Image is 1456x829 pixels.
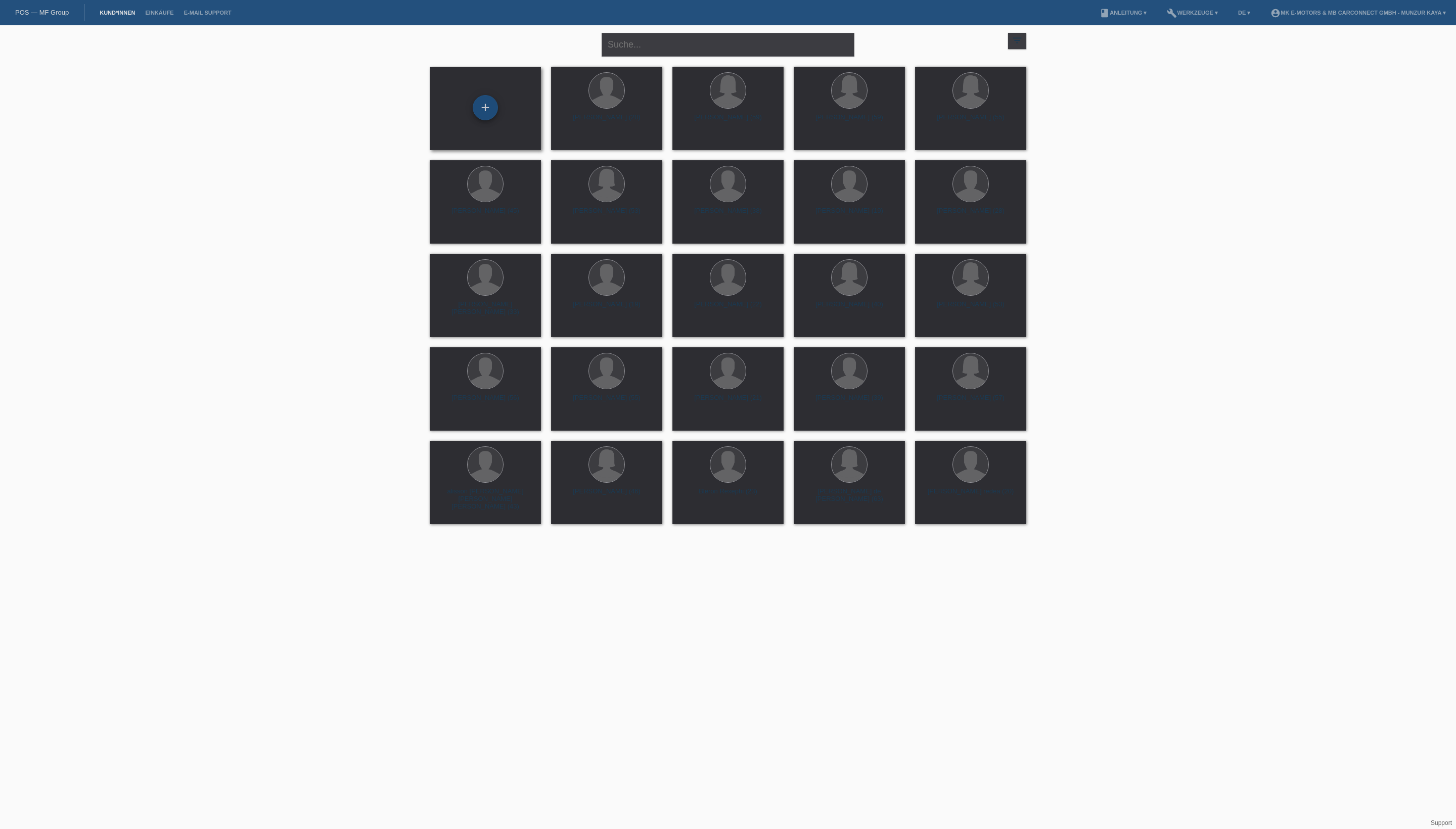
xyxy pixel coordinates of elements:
a: bookAnleitung ▾ [1095,10,1152,16]
input: Suche... [602,33,854,57]
div: [PERSON_NAME] (55) [559,394,654,410]
a: buildWerkzeuge ▾ [1162,10,1223,16]
a: DE ▾ [1233,10,1255,16]
div: alisson [PERSON_NAME] [PERSON_NAME] [PERSON_NAME] (43) [438,487,533,505]
i: book [1100,8,1110,18]
div: [PERSON_NAME] (57) [923,394,1018,410]
a: E-Mail Support [179,10,237,16]
i: filter_list [1012,35,1023,46]
div: [PERSON_NAME] (46) [559,487,654,503]
div: [PERSON_NAME] (45) [438,207,533,223]
i: build [1167,8,1177,18]
div: [PERSON_NAME] (22) [680,300,776,316]
div: [PERSON_NAME] (28) [923,207,1018,223]
div: Bleron Rexephi (23) [680,487,776,503]
div: [PERSON_NAME] (56) [438,394,533,410]
div: Kund*in hinzufügen [473,99,497,116]
div: [PERSON_NAME] de [PERSON_NAME] (63) [802,487,897,503]
div: [PERSON_NAME] (40) [802,300,897,316]
div: [PERSON_NAME] (38) [680,207,776,223]
div: [PERSON_NAME] (59) [802,113,897,129]
i: account_circle [1270,8,1281,18]
div: [PERSON_NAME] (55) [923,113,1018,129]
div: [PERSON_NAME] (39) [802,394,897,410]
div: [PERSON_NAME] (20) [559,113,654,129]
a: Einkäufe [140,10,178,16]
div: [PERSON_NAME] (19) [802,207,897,223]
div: [PERSON_NAME] (21) [680,394,776,410]
div: [PERSON_NAME] (19) [559,300,654,316]
div: [PERSON_NAME] [PERSON_NAME] (33) [438,300,533,316]
a: Kund*innen [95,10,140,16]
a: account_circleMK E-MOTORS & MB CarConnect GmbH - Munzur Kaya ▾ [1265,10,1451,16]
a: Support [1431,819,1452,826]
div: [PERSON_NAME] (59) [680,113,776,129]
div: [PERSON_NAME] (53) [559,207,654,223]
div: [PERSON_NAME] redea (20) [923,487,1018,503]
div: [PERSON_NAME] (53) [923,300,1018,316]
a: POS — MF Group [15,9,69,16]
